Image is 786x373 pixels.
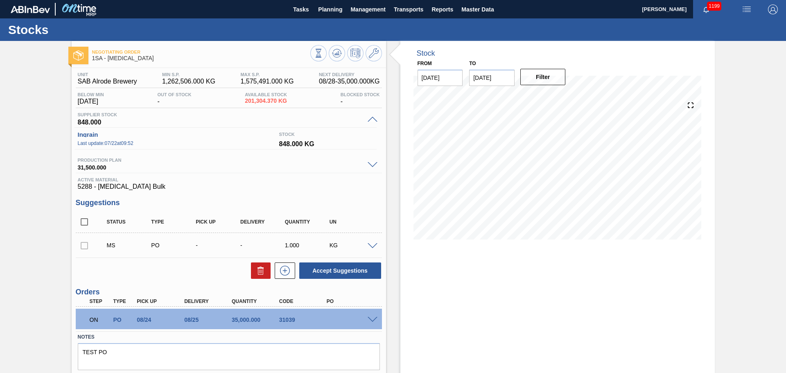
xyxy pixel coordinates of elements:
[327,242,377,249] div: KG
[111,298,136,304] div: Type
[90,316,110,323] p: ON
[768,5,778,14] img: Logout
[327,219,377,225] div: UN
[135,316,188,323] div: 08/24/2025
[78,92,104,97] span: Below Min
[155,92,193,105] div: -
[8,25,154,34] h1: Stocks
[240,78,294,85] span: 1,575,491.000 KG
[149,219,199,225] div: Type
[418,61,432,66] label: From
[350,5,386,14] span: Management
[295,262,382,280] div: Accept Suggestions
[271,262,295,279] div: New suggestion
[78,183,380,190] span: 5288 - [MEDICAL_DATA] Bulk
[88,311,112,329] div: Negotiating Order
[319,78,380,85] span: 08/28 - 35,000.000 KG
[182,298,235,304] div: Delivery
[247,262,271,279] div: Delete Suggestions
[292,5,310,14] span: Tasks
[162,78,215,85] span: 1,262,506.000 KG
[162,72,215,77] span: MIN S.P.
[279,137,373,147] span: 848.000 KG
[76,199,382,207] h3: Suggestions
[693,4,719,15] button: Notifications
[520,69,566,85] button: Filter
[431,5,453,14] span: Reports
[283,219,332,225] div: Quantity
[707,2,721,11] span: 1199
[238,242,288,249] div: -
[469,61,476,66] label: to
[78,343,380,370] textarea: TEST PO
[194,219,243,225] div: Pick up
[742,5,752,14] img: userActions
[76,288,382,296] h3: Orders
[78,117,364,125] span: 848.000
[78,98,104,105] span: [DATE]
[230,316,283,323] div: 35,000.000
[366,45,382,61] button: Go to Master Data / General
[78,158,364,163] span: Production plan
[78,78,137,85] span: SAB Alrode Brewery
[283,242,332,249] div: 1.000
[88,298,112,304] div: Step
[92,55,310,61] span: 1SA - Dextrose
[417,49,435,58] div: Stock
[245,98,287,104] span: 201,304.370 KG
[277,298,330,304] div: Code
[341,92,380,97] span: Blocked Stock
[111,316,136,323] div: Purchase order
[105,242,154,249] div: Manual Suggestion
[394,5,423,14] span: Transports
[157,92,191,97] span: Out Of Stock
[279,128,373,137] span: Stock
[245,92,287,97] span: Available Stock
[418,70,463,86] input: mm/dd/yyyy
[149,242,199,249] div: Purchase order
[78,128,275,137] span: Ingrain
[319,72,380,77] span: Next Delivery
[310,45,327,61] button: Stocks Overview
[318,5,342,14] span: Planning
[238,219,288,225] div: Delivery
[469,70,515,86] input: mm/dd/yyyy
[78,163,364,171] span: 31,500.000
[105,219,154,225] div: Status
[135,298,188,304] div: Pick up
[92,50,310,54] span: Negotiating Order
[78,177,380,182] span: Active Material
[78,112,364,117] span: Supplier Stock
[194,242,243,249] div: -
[461,5,494,14] span: Master Data
[11,6,50,13] img: TNhmsLtSVTkK8tSr43FrP2fwEKptu5GPRR3wAAAABJRU5ErkJggg==
[73,50,84,61] img: Ícone
[329,45,345,61] button: Update Chart
[277,316,330,323] div: 31039
[347,45,364,61] button: Schedule Inventory
[230,298,283,304] div: Quantity
[78,331,380,343] label: Notes
[240,72,294,77] span: MAX S.P.
[78,72,137,77] span: Unit
[339,92,382,105] div: -
[325,298,378,304] div: PO
[182,316,235,323] div: 08/25/2025
[78,137,273,145] span: Last update : 07/22 at 09:52
[299,262,381,279] button: Accept Suggestions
